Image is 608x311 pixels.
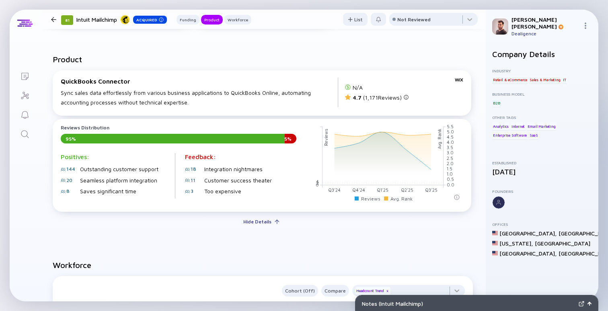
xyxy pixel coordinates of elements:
[499,250,557,257] div: [GEOGRAPHIC_DATA] ,
[64,136,78,142] span: 95 %
[492,115,592,120] div: Other Tags
[61,153,172,160] div: Positives:
[201,16,223,24] div: Product
[177,15,199,25] button: Funding
[66,188,70,195] div: 8
[76,14,167,25] div: Intuit Mailchimp
[10,124,40,143] a: Search
[492,222,592,227] div: Offices
[321,285,349,297] button: Compare
[447,182,455,187] tspan: 0.0
[191,177,195,184] div: 11
[353,84,363,91] div: N/A
[191,188,193,195] div: 3
[185,153,296,160] div: Feedback:
[362,300,575,307] div: Notes ( Intuit Mailchimp )
[238,215,286,228] button: Hide Details
[447,166,453,171] tspan: 1.5
[283,136,293,142] span: 5 %
[492,99,501,107] div: B2B
[492,168,592,176] div: [DATE]
[80,176,172,184] div: Seamless platform integration
[499,240,533,247] div: [US_STATE] ,
[492,122,509,130] div: Analytics
[377,187,389,192] tspan: Q1'25
[492,230,498,236] img: United States Flag
[353,94,362,101] span: 4.7
[492,49,592,59] h2: Company Details
[10,66,40,85] a: Lists
[492,18,508,35] img: Gil Profile Picture
[53,260,473,270] h2: Workforce
[353,94,409,101] div: ( 1,171 Reviews)
[447,139,454,145] tspan: 4.0
[10,85,40,104] a: Investor Map
[492,131,528,139] div: Enterprise Software
[343,13,368,26] button: List
[587,302,592,306] img: Open Notes
[492,250,498,256] img: United States Flag
[579,301,584,307] img: Expand Notes
[352,187,365,192] tspan: Q4'24
[511,31,579,37] div: Dealigence
[10,104,40,124] a: Reminders
[492,189,592,194] div: Founders
[316,182,319,187] tspan: 0
[355,287,390,295] div: Headcount Trend
[204,165,296,173] div: Integration nightmares
[401,187,413,192] tspan: Q2'25
[425,187,438,192] tspan: Q3'25
[582,23,589,29] img: Menu
[328,187,341,192] tspan: Q3'24
[447,155,454,161] tspan: 2.5
[492,68,592,73] div: Industry
[529,131,539,139] div: SaaS
[61,125,109,131] span: Reviews Distribution
[492,240,498,246] img: United States Flag
[224,15,251,25] button: Workforce
[191,166,196,173] div: 18
[282,285,318,297] button: Cohort (Off)
[321,286,349,295] div: Compare
[447,161,454,166] tspan: 2.0
[447,134,454,139] tspan: 4.5
[282,286,318,295] div: Cohort (Off)
[527,122,557,130] div: Email Marketing
[204,187,296,195] div: Too expensive
[61,15,73,25] div: 81
[316,179,319,184] tspan: 4
[204,176,296,184] div: Customer success theater
[447,150,454,155] tspan: 3.0
[61,88,338,107] div: Sync sales data effortlessly from various business applications to QuickBooks Online, automating ...
[492,160,592,165] div: Established
[323,129,329,146] text: Reviews
[66,177,72,184] div: 20
[437,129,442,149] text: Avg. Rank
[511,16,579,30] div: [PERSON_NAME] [PERSON_NAME]
[492,92,592,96] div: Business Model
[61,78,338,85] div: QuickBooks Connector
[535,240,590,247] div: [GEOGRAPHIC_DATA]
[201,15,223,25] button: Product
[80,165,172,173] div: Outstanding customer support
[397,16,431,23] div: Not Reviewed
[447,171,453,176] tspan: 1.0
[385,288,390,293] div: x
[224,16,251,24] div: Workforce
[53,55,473,64] h2: Product
[447,124,454,129] tspan: 5.5
[238,215,276,228] div: Hide Details
[447,145,454,150] tspan: 3.5
[80,187,172,195] div: Saves significant time
[511,122,526,130] div: Internet
[447,129,454,134] tspan: 5.0
[133,16,167,24] div: Acquired
[66,166,75,173] div: 144
[529,76,561,84] div: Sales & Marketing
[492,76,528,84] div: Retail & eCommerce
[447,177,454,182] tspan: 0.5
[562,76,567,84] div: IT
[177,16,199,24] div: Funding
[499,230,557,237] div: [GEOGRAPHIC_DATA] ,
